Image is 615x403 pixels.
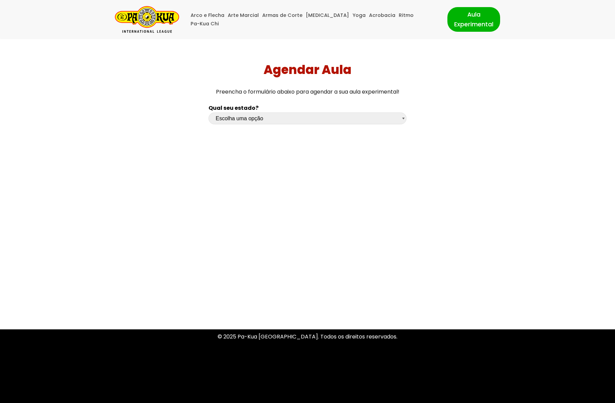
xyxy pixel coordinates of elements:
[191,20,219,28] a: Pa-Kua Chi
[115,391,128,398] a: Neve
[208,104,259,112] b: Qual seu estado?
[306,11,349,20] a: [MEDICAL_DATA]
[447,7,500,31] a: Aula Experimental
[369,11,395,20] a: Acrobacia
[155,391,184,398] a: WordPress
[399,11,414,20] a: Ritmo
[115,6,179,33] a: Pa-Kua Brasil Uma Escola de conhecimentos orientais para toda a família. Foco, habilidade concent...
[277,361,338,369] a: Política de Privacidade
[228,11,259,20] a: Arte Marcial
[189,11,437,28] div: Menu primário
[352,11,366,20] a: Yoga
[115,332,500,341] p: © 2025 Pa-Kua [GEOGRAPHIC_DATA]. Todos os direitos reservados.
[191,11,224,20] a: Arco e Flecha
[262,11,302,20] a: Armas de Corte
[3,87,613,96] p: Preencha o formulário abaixo para agendar a sua aula experimental!
[115,390,184,399] p: | Movido a
[3,62,613,77] h1: Agendar Aula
